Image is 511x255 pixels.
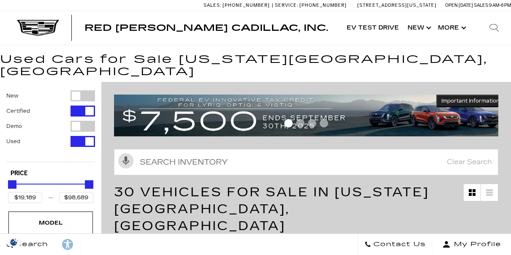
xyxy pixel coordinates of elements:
label: Certified [6,107,30,115]
button: Open user profile menu [432,234,511,255]
img: vrp-tax-ending-august-version [114,95,505,136]
input: Minimum [8,192,42,203]
a: EV Test Drive [342,11,403,45]
span: Sales: [204,3,221,8]
span: Red [PERSON_NAME] Cadillac, Inc. [84,23,328,33]
span: Go to slide 2 [296,119,304,127]
span: Sales: [474,3,489,8]
a: Contact Us [358,234,432,255]
label: Used [6,137,20,146]
section: Click to Open Cookie Consent Modal [4,238,24,247]
span: Important Information [441,98,500,104]
svg: Click to toggle on voice search [118,153,133,168]
div: Minimum Price [8,180,16,189]
span: Go to slide 4 [320,119,328,127]
div: Filter by Vehicle Type [6,90,95,162]
a: [STREET_ADDRESS][US_STATE] [357,3,437,8]
h5: Price [11,170,91,177]
span: [PHONE_NUMBER] [299,3,347,8]
span: 30 Vehicles for Sale in [US_STATE][GEOGRAPHIC_DATA], [GEOGRAPHIC_DATA] [114,184,429,233]
button: Important Information [436,95,505,107]
a: Sales: [PHONE_NUMBER] [204,3,272,8]
a: Service: [PHONE_NUMBER] [272,3,349,8]
a: New [403,11,434,45]
span: My Profile [451,239,501,250]
button: More [434,11,469,45]
span: 9 AM-6 PM [489,3,511,8]
div: Maximum Price [85,180,93,189]
label: Demo [6,122,22,130]
div: Price [8,177,93,203]
span: Go to slide 3 [308,119,316,127]
div: ModelModel [8,212,93,234]
span: Service: [275,3,298,8]
span: Open [DATE] [445,3,473,8]
a: Red [PERSON_NAME] Cadillac, Inc. [84,24,328,32]
span: [PHONE_NUMBER] [223,3,270,8]
label: New [6,92,19,100]
input: Maximum [59,192,93,203]
input: Search Inventory [114,149,498,175]
span: Contact Us [371,239,426,250]
span: Search [13,239,48,250]
img: Cadillac Dark Logo with Cadillac White Text [17,20,59,36]
span: Go to slide 1 [284,119,293,127]
div: Model [30,218,72,228]
img: Opt-Out Icon [4,238,24,247]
